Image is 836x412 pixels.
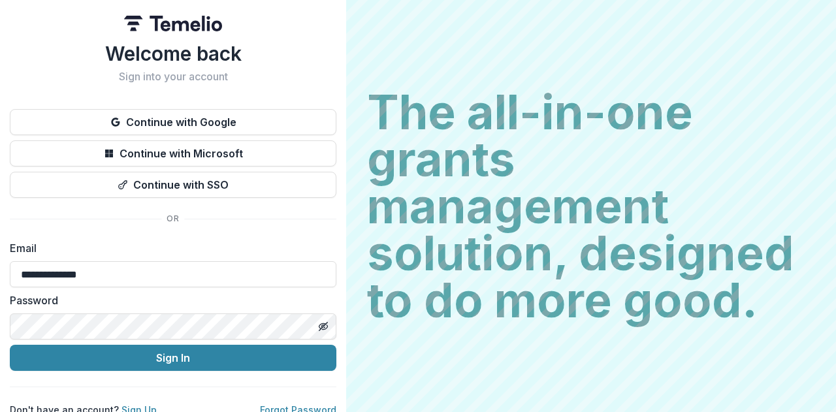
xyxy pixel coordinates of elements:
[124,16,222,31] img: Temelio
[10,42,336,65] h1: Welcome back
[10,293,329,308] label: Password
[10,109,336,135] button: Continue with Google
[10,345,336,371] button: Sign In
[313,316,334,337] button: Toggle password visibility
[10,172,336,198] button: Continue with SSO
[10,140,336,166] button: Continue with Microsoft
[10,71,336,83] h2: Sign into your account
[10,240,329,256] label: Email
